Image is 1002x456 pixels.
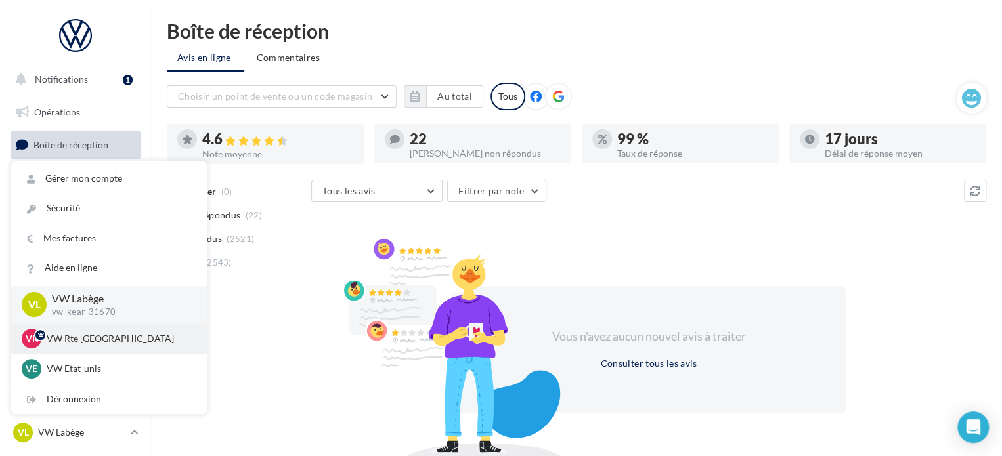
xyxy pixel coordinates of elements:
[447,180,546,202] button: Filtrer par note
[617,149,768,158] div: Taux de réponse
[410,149,561,158] div: [PERSON_NAME] non répondus
[47,332,191,345] p: VW Rte [GEOGRAPHIC_DATA]
[426,85,483,108] button: Au total
[178,91,372,102] span: Choisir un point de vente ou un code magasin
[490,83,525,110] div: Tous
[35,73,88,85] span: Notifications
[404,85,483,108] button: Au total
[246,210,262,220] span: (22)
[202,150,353,159] div: Note moyenne
[52,306,186,318] p: vw-kear-31670
[227,234,254,244] span: (2521)
[11,384,207,414] div: Déconnexion
[825,132,976,146] div: 17 jours
[8,327,143,366] a: PLV et print personnalisable
[11,224,207,253] a: Mes factures
[8,371,143,410] a: Campagnes DataOnDemand
[8,131,143,159] a: Boîte de réception
[11,164,207,194] a: Gérer mon compte
[26,332,38,345] span: VR
[11,420,141,445] a: VL VW Labège
[825,149,976,158] div: Délai de réponse moyen
[410,132,561,146] div: 22
[957,411,989,443] div: Open Intercom Messenger
[26,362,37,375] span: VE
[167,21,986,41] div: Boîte de réception
[8,98,143,126] a: Opérations
[204,257,232,268] span: (2543)
[52,291,186,306] p: VW Labège
[8,66,138,93] button: Notifications 1
[123,75,133,85] div: 1
[11,194,207,223] a: Sécurité
[8,262,143,290] a: Médiathèque
[202,132,353,147] div: 4.6
[8,197,143,225] a: Campagnes
[322,185,376,196] span: Tous les avis
[34,106,80,117] span: Opérations
[38,426,125,439] p: VW Labège
[8,165,143,192] a: Visibilité en ligne
[167,85,397,108] button: Choisir un point de vente ou un code magasin
[28,297,41,312] span: VL
[8,230,143,257] a: Contacts
[47,362,191,375] p: VW Etat-unis
[8,295,143,323] a: Calendrier
[18,426,29,439] span: VL
[311,180,443,202] button: Tous les avis
[536,328,762,345] div: Vous n'avez aucun nouvel avis à traiter
[33,139,108,150] span: Boîte de réception
[595,356,702,371] button: Consulter tous les avis
[257,51,320,64] span: Commentaires
[179,209,240,222] span: Non répondus
[11,253,207,283] a: Aide en ligne
[617,132,768,146] div: 99 %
